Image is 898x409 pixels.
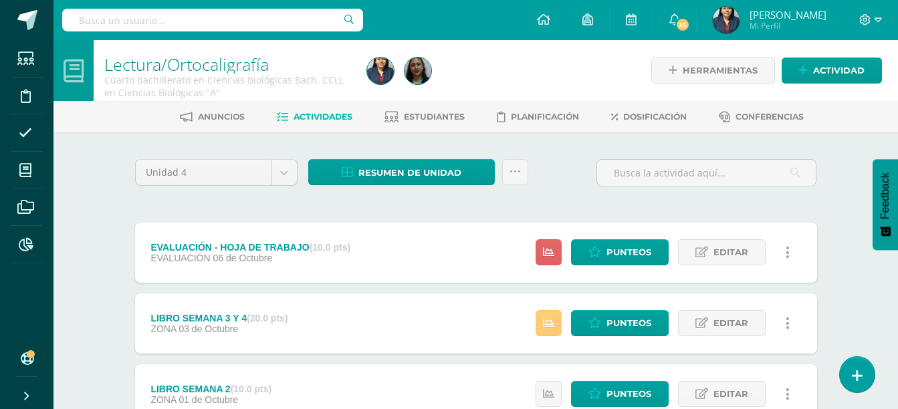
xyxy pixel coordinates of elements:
span: 35 [675,17,689,32]
span: EVALUACIÓN [150,253,210,263]
a: Unidad 4 [136,160,297,185]
span: Punteos [606,382,651,406]
span: Editar [713,240,748,265]
img: ca3ad227f55af3bb086f51689681d123.png [713,7,740,33]
a: Punteos [571,381,669,407]
span: 01 de Octubre [179,394,238,405]
span: Editar [713,382,748,406]
span: Herramientas [683,58,758,83]
a: Conferencias [719,106,804,128]
a: Estudiantes [384,106,465,128]
div: Cuarto Bachillerato en Ciencias Biológicas Bach. CCLL en Ciencias Biológicas 'A' [104,74,351,99]
a: Actividad [782,57,882,84]
span: Dosificación [623,112,687,122]
span: Punteos [606,311,651,335]
span: Mi Perfil [750,20,826,31]
div: LIBRO SEMANA 3 Y 4 [150,313,288,323]
input: Busca la actividad aquí... [597,160,816,186]
a: Dosificación [611,106,687,128]
span: Feedback [879,172,891,219]
span: Actividad [813,58,865,83]
div: EVALUACIÓN - HOJA DE TRABAJO [150,242,350,253]
input: Busca un usuario... [62,9,363,31]
a: Punteos [571,239,669,265]
strong: (10.0 pts) [231,384,271,394]
span: Punteos [606,240,651,265]
strong: (10.0 pts) [310,242,350,253]
img: 1c029c39644e06f67a1b9d0bc372bf94.png [405,57,431,84]
a: Planificación [497,106,579,128]
a: Lectura/Ortocaligrafía [104,53,269,76]
span: 03 de Octubre [179,323,238,334]
h1: Lectura/Ortocaligrafía [104,55,351,74]
span: ZONA [150,323,176,334]
div: LIBRO SEMANA 2 [150,384,271,394]
a: Punteos [571,310,669,336]
strong: (20.0 pts) [247,313,288,323]
span: 06 de Octubre [213,253,273,263]
span: Unidad 4 [146,160,261,185]
span: ZONA [150,394,176,405]
span: Actividades [294,112,352,122]
span: Editar [713,311,748,335]
a: Herramientas [651,57,775,84]
span: Conferencias [736,112,804,122]
span: Anuncios [198,112,245,122]
button: Feedback - Mostrar encuesta [873,159,898,250]
span: Resumen de unidad [358,160,461,185]
img: ca3ad227f55af3bb086f51689681d123.png [367,57,394,84]
span: Planificación [511,112,579,122]
span: Estudiantes [404,112,465,122]
span: [PERSON_NAME] [750,8,826,21]
a: Resumen de unidad [308,159,495,185]
a: Actividades [277,106,352,128]
a: Anuncios [180,106,245,128]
